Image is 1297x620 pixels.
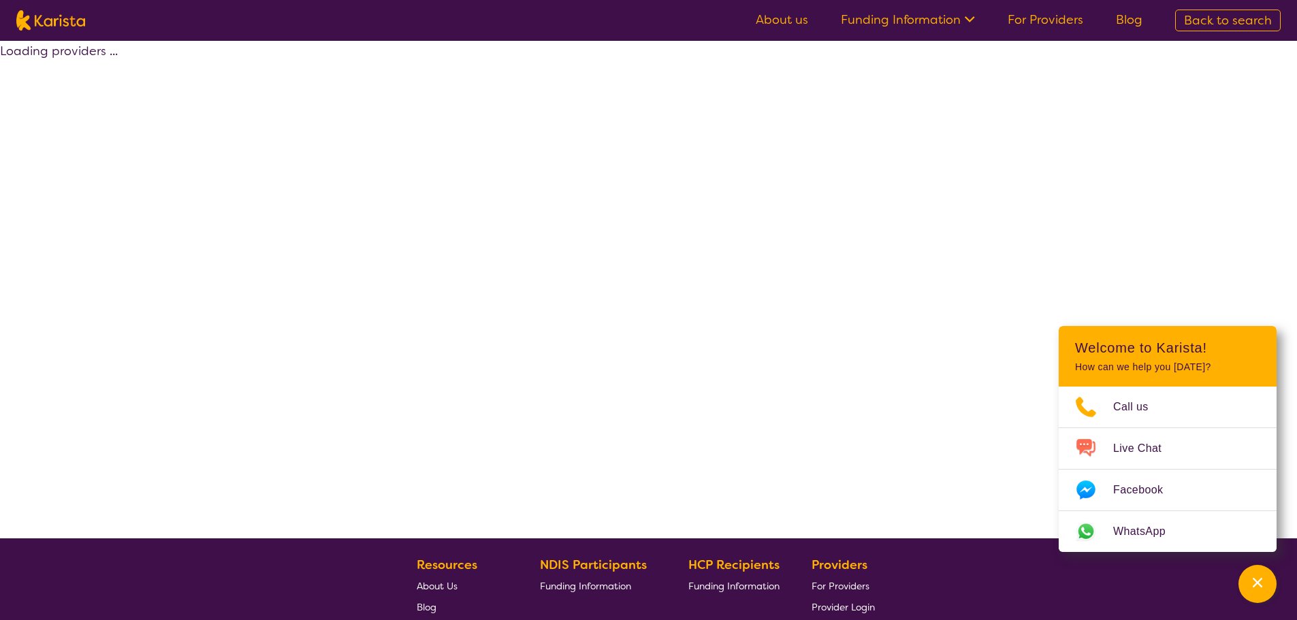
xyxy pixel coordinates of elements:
[812,580,869,592] span: For Providers
[540,580,631,592] span: Funding Information
[1184,12,1272,29] span: Back to search
[812,575,875,596] a: For Providers
[540,575,657,596] a: Funding Information
[756,12,808,28] a: About us
[417,575,508,596] a: About Us
[812,557,867,573] b: Providers
[16,10,85,31] img: Karista logo
[688,580,780,592] span: Funding Information
[1075,361,1260,373] p: How can we help you [DATE]?
[1008,12,1083,28] a: For Providers
[417,601,436,613] span: Blog
[1113,397,1165,417] span: Call us
[1059,387,1277,552] ul: Choose channel
[812,596,875,617] a: Provider Login
[812,601,875,613] span: Provider Login
[688,575,780,596] a: Funding Information
[1113,521,1182,542] span: WhatsApp
[1059,511,1277,552] a: Web link opens in a new tab.
[540,557,647,573] b: NDIS Participants
[841,12,975,28] a: Funding Information
[417,557,477,573] b: Resources
[417,580,458,592] span: About Us
[688,557,780,573] b: HCP Recipients
[1175,10,1281,31] a: Back to search
[1059,326,1277,552] div: Channel Menu
[1075,340,1260,356] h2: Welcome to Karista!
[1238,565,1277,603] button: Channel Menu
[1116,12,1142,28] a: Blog
[1113,480,1179,500] span: Facebook
[417,596,508,617] a: Blog
[1113,438,1178,459] span: Live Chat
